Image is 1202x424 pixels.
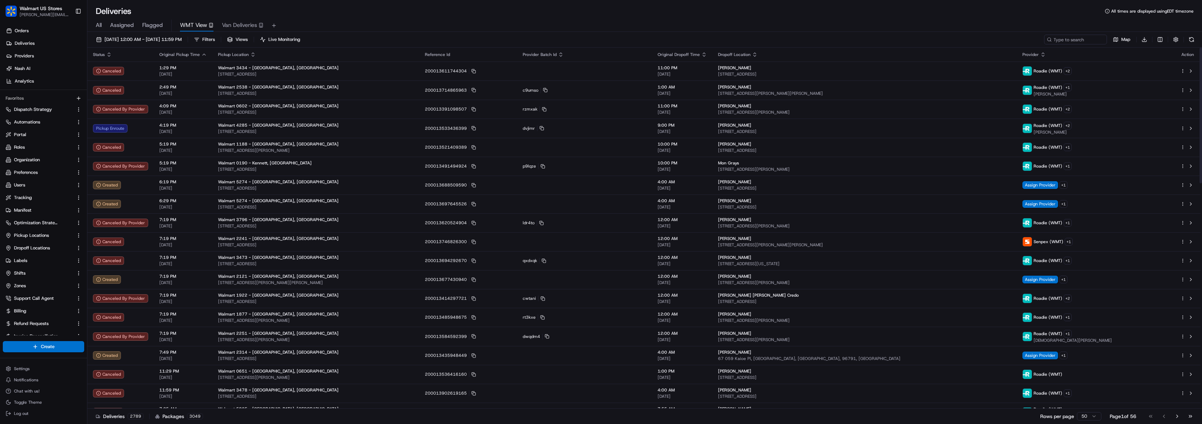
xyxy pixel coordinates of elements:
[6,220,73,226] a: Optimization Strategy
[93,332,148,341] div: Canceled By Provider
[425,334,476,339] button: 200013584592399
[218,198,339,204] span: Walmart 5274 - [GEOGRAPHIC_DATA], [GEOGRAPHIC_DATA]
[159,148,207,153] span: [DATE]
[6,270,73,276] a: Shifts
[218,179,339,185] span: Walmart 5274 - [GEOGRAPHIC_DATA], [GEOGRAPHIC_DATA]
[159,103,207,109] span: 4:09 PM
[718,141,751,147] span: [PERSON_NAME]
[425,182,476,188] button: 200013688509590
[718,91,1011,96] span: [STREET_ADDRESS][PERSON_NAME][PERSON_NAME]
[15,53,34,59] span: Providers
[159,204,207,210] span: [DATE]
[658,71,707,77] span: [DATE]
[159,198,207,204] span: 6:29 PM
[218,129,414,134] span: [STREET_ADDRESS]
[1064,219,1072,227] button: +1
[218,122,339,128] span: Walmart 4285 - [GEOGRAPHIC_DATA], [GEOGRAPHIC_DATA]
[3,192,84,203] button: Tracking
[3,142,84,153] button: Roles
[14,119,40,125] span: Automations
[658,223,707,229] span: [DATE]
[93,181,121,189] button: Created
[425,144,476,150] button: 200013521409389
[3,230,84,241] button: Pickup Locations
[1064,84,1072,91] button: +1
[658,167,707,172] span: [DATE]
[15,78,34,84] span: Analytics
[718,160,739,166] span: Mon Grays
[1023,143,1032,152] img: roadie-logo-v2.jpg
[93,143,124,151] button: Canceled
[425,106,476,112] button: 200013391098507
[718,167,1011,172] span: [STREET_ADDRESS][PERSON_NAME]
[159,179,207,185] span: 6:19 PM
[718,198,751,204] span: [PERSON_NAME]
[218,71,414,77] span: [STREET_ADDRESS]
[1023,389,1032,398] img: roadie-logo-v2.jpg
[425,390,476,396] button: 200013902619165
[15,28,29,34] span: Orders
[222,21,257,29] span: Van Deliveries
[218,223,414,229] span: [STREET_ADDRESS]
[159,122,207,128] span: 4:19 PM
[658,109,707,115] span: [DATE]
[93,370,124,379] button: Canceled
[718,185,1011,191] span: [STREET_ADDRESS]
[658,91,707,96] span: [DATE]
[718,103,751,109] span: [PERSON_NAME]
[1065,238,1073,246] button: +1
[3,217,84,228] button: Optimization Strategy
[1034,85,1062,90] span: Roadie (WMT)
[49,118,85,124] a: Powered byPylon
[218,103,339,109] span: Walmart 0602 - [GEOGRAPHIC_DATA], [GEOGRAPHIC_DATA]
[93,389,124,397] button: Canceled
[59,102,65,108] div: 💻
[6,169,73,176] a: Preferences
[3,205,84,216] button: Manifest
[14,295,54,302] span: Support Call Agent
[1023,218,1032,227] img: roadie-logo-v2.jpg
[718,129,1011,134] span: [STREET_ADDRESS]
[1064,313,1072,321] button: +1
[3,242,84,254] button: Dropoff Locations
[1059,276,1067,283] button: +1
[658,160,707,166] span: 10:00 PM
[14,232,49,239] span: Pickup Locations
[1023,86,1032,95] img: roadie-logo-v2.jpg
[236,36,248,43] span: Views
[425,372,476,377] button: 200013536416160
[6,106,73,113] a: Dispatch Strategy
[218,217,339,222] span: Walmart 3796 - [GEOGRAPHIC_DATA], [GEOGRAPHIC_DATA]
[425,258,476,263] button: 200013694292670
[1044,35,1107,44] input: Type to search
[3,280,84,291] button: Zones
[93,275,121,284] button: Created
[93,162,148,170] button: Canceled By Provider
[1034,129,1072,135] span: [PERSON_NAME]
[202,36,215,43] span: Filters
[191,35,218,44] button: Filters
[14,400,42,405] span: Toggle Theme
[56,99,115,111] a: 💻API Documentation
[658,148,707,153] span: [DATE]
[110,21,134,29] span: Assigned
[218,91,414,96] span: [STREET_ADDRESS]
[1064,330,1072,338] button: +1
[425,68,476,74] button: 200013611744304
[1023,66,1032,76] img: roadie-logo-v2.jpg
[3,179,84,191] button: Users
[4,99,56,111] a: 📗Knowledge Base
[6,232,73,239] a: Pickup Locations
[159,84,207,90] span: 2:49 PM
[3,375,84,385] button: Notifications
[93,408,123,416] button: Returned
[1064,389,1072,397] button: +1
[93,294,148,303] div: Canceled By Provider
[6,283,73,289] a: Zones
[93,67,124,75] button: Canceled
[658,217,707,222] span: 12:00 AM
